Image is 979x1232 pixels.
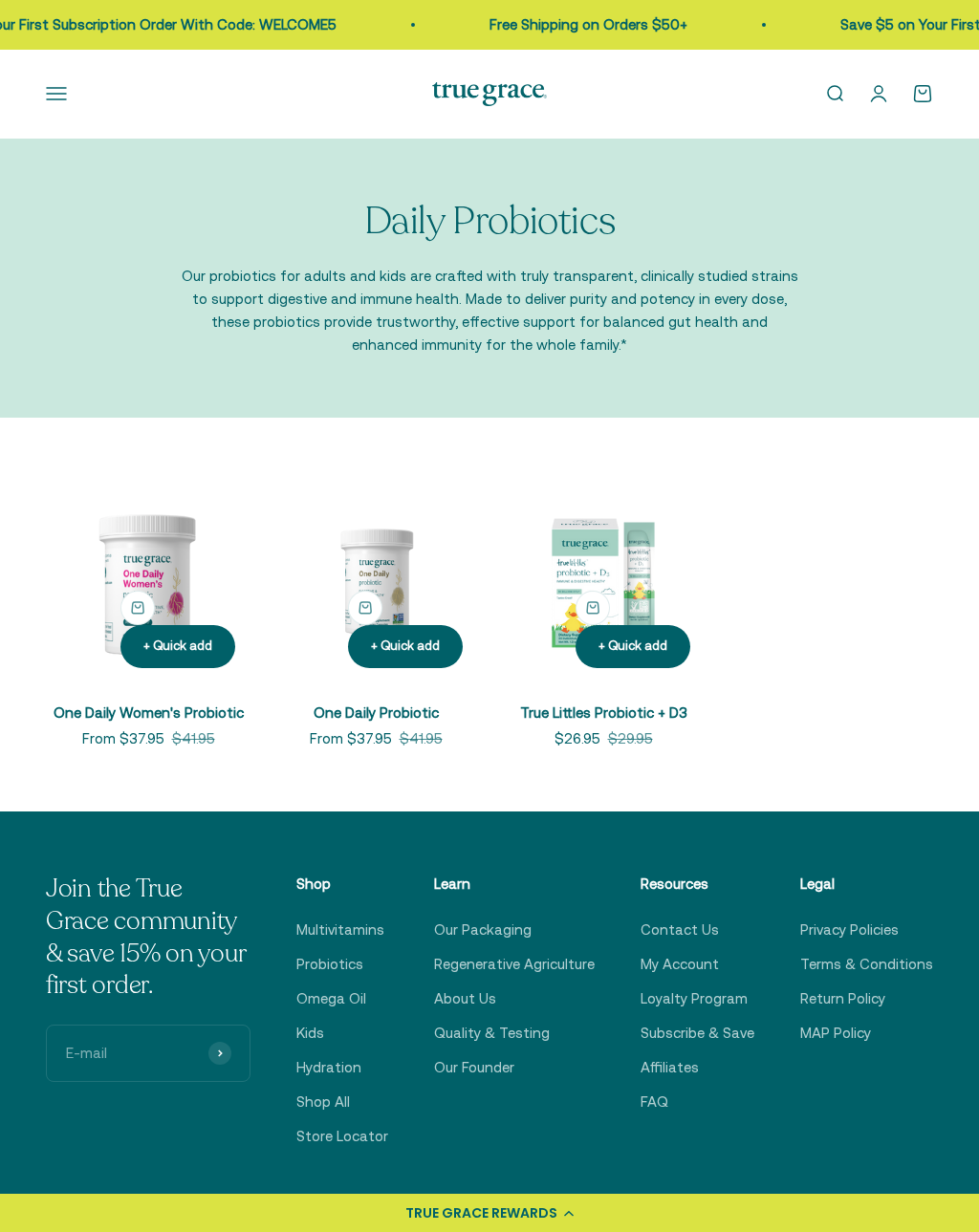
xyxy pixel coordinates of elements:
[641,919,719,941] a: Contact Us
[296,1091,350,1113] a: Shop All
[489,16,687,32] a: Free Shipping on Orders $50+
[400,727,443,750] compare-at-price: $41.95
[296,1125,388,1148] a: Store Locator
[296,919,384,941] a: Multivitamins
[434,987,496,1010] a: About Us
[800,953,933,976] a: Terms & Conditions
[800,1022,871,1045] a: MAP Policy
[641,873,754,896] p: Resources
[434,1022,550,1045] a: Quality & Testing
[364,200,616,242] p: Daily Probiotics
[598,637,667,657] div: + Quick add
[314,704,439,721] a: One Daily Probiotic
[273,479,478,683] img: Daily Probiotic forDigestive and Immune Support:* - 90 Billion CFU at time of manufacturing (30 B...
[310,727,392,750] sale-price: From $37.95
[800,987,885,1010] a: Return Policy
[179,265,800,357] p: Our probiotics for adults and kids are crafted with truly transparent, clinically studied strains...
[296,1056,361,1079] a: Hydration
[641,1056,699,1079] a: Affiliates
[641,1022,754,1045] a: Subscribe & Save
[520,704,687,721] a: True Littles Probiotic + D3
[296,873,388,896] p: Shop
[120,591,155,625] button: + Quick add
[641,987,748,1010] a: Loyalty Program
[54,704,244,721] a: One Daily Women's Probiotic
[46,479,250,683] img: Daily Probiotic for Women's Vaginal, Digestive, and Immune Support* - 90 Billion CFU at time of m...
[800,919,899,941] a: Privacy Policies
[120,625,235,668] button: + Quick add
[143,637,212,657] div: + Quick add
[608,727,653,750] compare-at-price: $29.95
[501,479,706,683] img: Vitamin D is essential for your little one’s development and immune health, and it can be tricky ...
[555,727,600,750] sale-price: $26.95
[641,953,719,976] a: My Account
[296,953,363,976] a: Probiotics
[405,1203,557,1223] div: TRUE GRACE REWARDS
[434,1056,514,1079] a: Our Founder
[434,873,595,896] p: Learn
[82,727,164,750] sale-price: From $37.95
[348,591,382,625] button: + Quick add
[641,1091,668,1113] a: FAQ
[46,873,250,1002] p: Join the True Grace community & save 15% on your first order.
[434,919,532,941] a: Our Packaging
[371,637,440,657] div: + Quick add
[348,625,463,668] button: + Quick add
[576,591,610,625] button: + Quick add
[576,625,690,668] button: + Quick add
[172,727,215,750] compare-at-price: $41.95
[296,1022,324,1045] a: Kids
[296,987,366,1010] a: Omega Oil
[800,873,933,896] p: Legal
[434,953,595,976] a: Regenerative Agriculture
